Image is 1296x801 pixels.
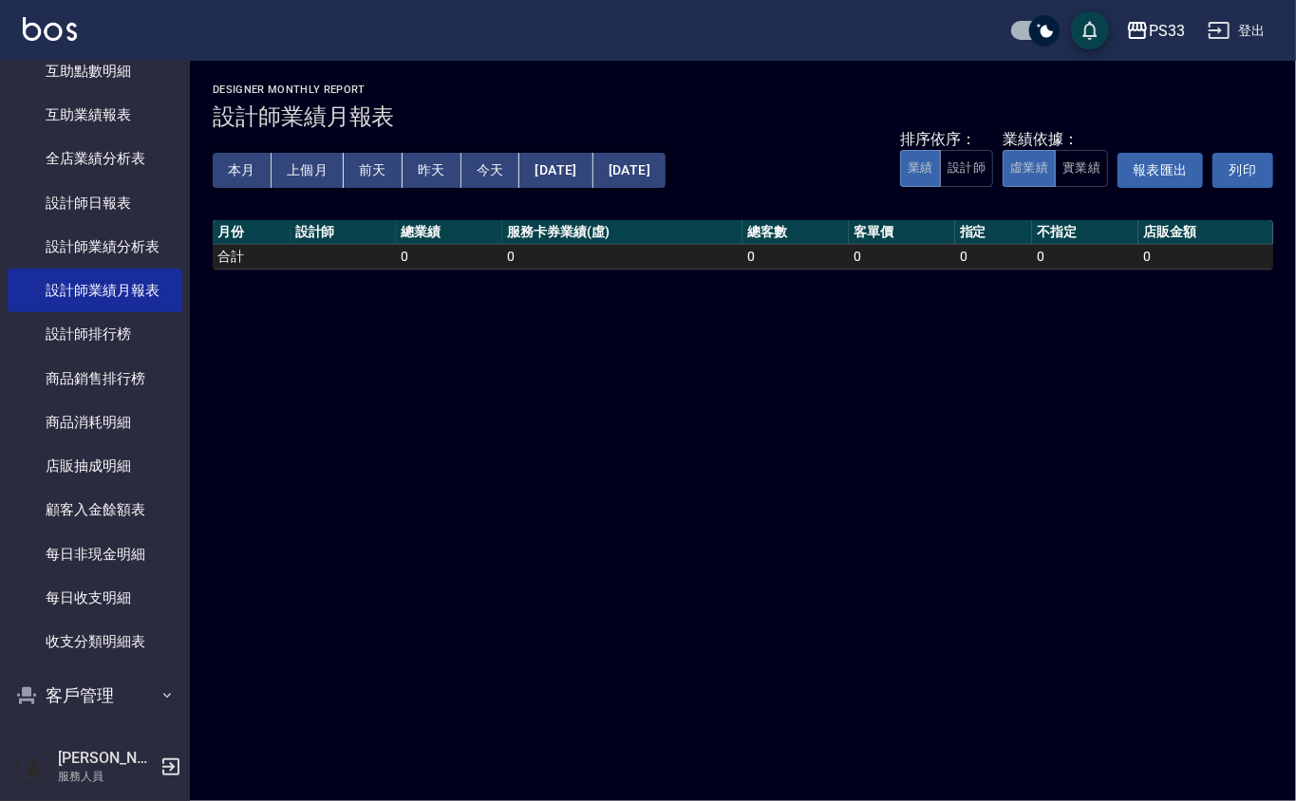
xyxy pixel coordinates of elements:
[1055,150,1108,187] button: 實業績
[396,220,502,245] th: 總業績
[15,748,53,786] img: Person
[1138,220,1273,245] th: 店販金額
[291,220,397,245] th: 設計師
[213,220,1273,270] table: a dense table
[58,768,155,785] p: 服務人員
[742,220,849,245] th: 總客數
[900,130,993,150] div: 排序依序：
[344,153,403,188] button: 前天
[213,84,1273,96] h2: Designer Monthly Report
[213,220,291,245] th: 月份
[8,444,182,488] a: 店販抽成明細
[1138,244,1273,269] td: 0
[403,153,461,188] button: 昨天
[1003,130,1108,150] div: 業績依據：
[955,220,1033,245] th: 指定
[8,488,182,531] a: 顧客入金餘額表
[8,181,182,225] a: 設計師日報表
[8,620,182,663] a: 收支分類明細表
[900,150,941,187] button: 業績
[1212,153,1273,188] button: 列印
[23,17,77,41] img: Logo
[502,244,742,269] td: 0
[213,153,272,188] button: 本月
[8,269,182,312] a: 設計師業績月報表
[593,153,666,188] button: [DATE]
[8,532,182,576] a: 每日非現金明細
[1200,13,1273,48] button: 登出
[8,576,182,620] a: 每日收支明細
[940,150,993,187] button: 設計師
[849,244,955,269] td: 0
[8,312,182,356] a: 設計師排行榜
[8,93,182,137] a: 互助業績報表
[519,153,592,188] button: [DATE]
[213,244,291,269] td: 合計
[1118,11,1193,50] button: PS33
[8,720,182,770] button: 員工及薪資
[1032,220,1138,245] th: 不指定
[1118,153,1203,188] button: 報表匯出
[502,220,742,245] th: 服務卡券業績(虛)
[8,49,182,93] a: 互助點數明細
[849,220,955,245] th: 客單價
[1071,11,1109,49] button: save
[1003,150,1056,187] button: 虛業績
[461,153,520,188] button: 今天
[8,357,182,400] a: 商品銷售排行榜
[8,137,182,180] a: 全店業績分析表
[58,749,155,768] h5: [PERSON_NAME]
[955,244,1033,269] td: 0
[1149,19,1185,43] div: PS33
[213,103,1273,130] h3: 設計師業績月報表
[8,671,182,720] button: 客戶管理
[396,244,502,269] td: 0
[1032,244,1138,269] td: 0
[8,400,182,444] a: 商品消耗明細
[272,153,344,188] button: 上個月
[8,225,182,269] a: 設計師業績分析表
[742,244,849,269] td: 0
